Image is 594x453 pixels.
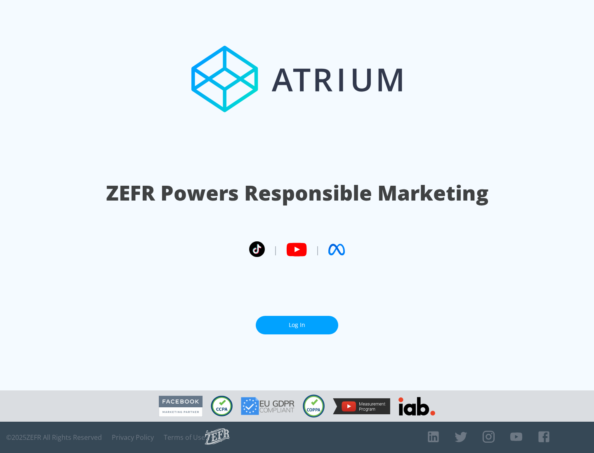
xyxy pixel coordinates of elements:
img: YouTube Measurement Program [333,398,390,414]
span: | [273,243,278,256]
img: GDPR Compliant [241,397,295,415]
a: Privacy Policy [112,433,154,441]
span: | [315,243,320,256]
img: IAB [398,397,435,416]
h1: ZEFR Powers Responsible Marketing [106,179,488,207]
img: CCPA Compliant [211,396,233,416]
span: © 2025 ZEFR All Rights Reserved [6,433,102,441]
img: Facebook Marketing Partner [159,396,203,417]
img: COPPA Compliant [303,395,325,418]
a: Log In [256,316,338,334]
a: Terms of Use [164,433,205,441]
